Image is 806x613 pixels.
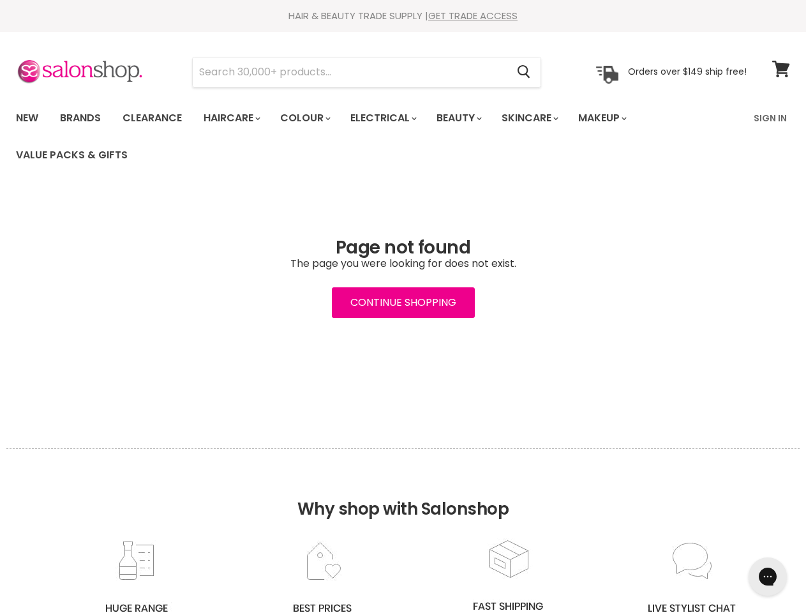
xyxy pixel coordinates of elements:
[742,553,793,600] iframe: Gorgias live chat messenger
[50,105,110,132] a: Brands
[194,105,268,132] a: Haircare
[746,105,795,132] a: Sign In
[569,105,634,132] a: Makeup
[192,57,541,87] form: Product
[332,287,475,318] a: Continue Shopping
[427,105,489,132] a: Beauty
[628,66,747,77] p: Orders over $149 ship free!
[507,57,541,87] button: Search
[6,142,137,169] a: Value Packs & Gifts
[271,105,338,132] a: Colour
[6,100,746,174] ul: Main menu
[6,105,48,132] a: New
[428,9,518,22] a: GET TRADE ACCESS
[492,105,566,132] a: Skincare
[16,238,790,258] h1: Page not found
[193,57,507,87] input: Search
[6,448,800,538] h2: Why shop with Salonshop
[16,258,790,269] p: The page you were looking for does not exist.
[113,105,191,132] a: Clearance
[341,105,424,132] a: Electrical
